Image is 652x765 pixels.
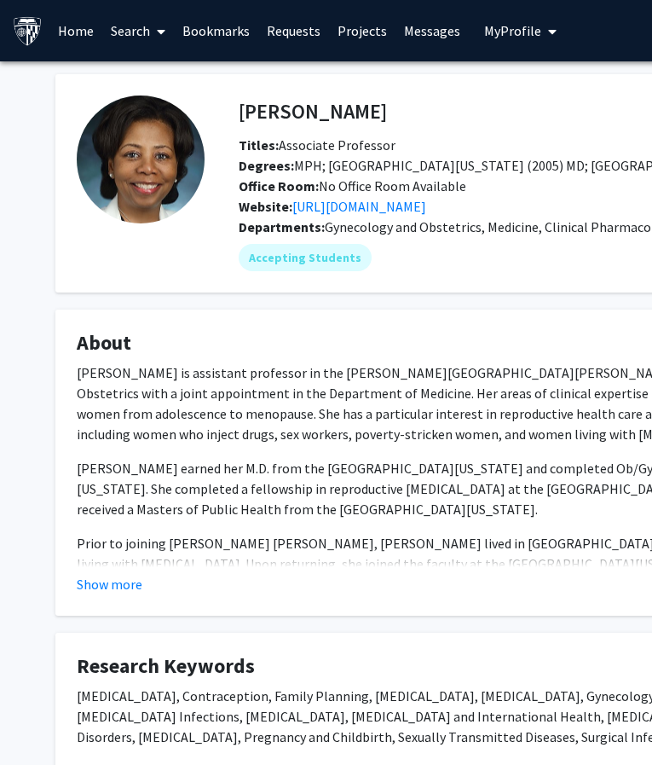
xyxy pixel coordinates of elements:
b: Titles: [239,136,279,154]
mat-chip: Accepting Students [239,244,372,271]
a: Home [49,1,102,61]
b: Website: [239,198,292,215]
a: Messages [395,1,469,61]
span: No Office Room Available [239,177,466,194]
img: Johns Hopkins University Logo [13,16,43,46]
b: Office Room: [239,177,319,194]
img: Profile Picture [77,96,205,223]
a: Opens in a new tab [292,198,426,215]
a: Bookmarks [174,1,258,61]
a: Projects [329,1,395,61]
span: My Profile [484,22,541,39]
b: Degrees: [239,157,294,174]
a: Requests [258,1,329,61]
b: Departments: [239,218,325,235]
span: Associate Professor [239,136,395,154]
button: Show more [77,574,142,594]
h4: [PERSON_NAME] [239,96,387,127]
a: Search [102,1,174,61]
